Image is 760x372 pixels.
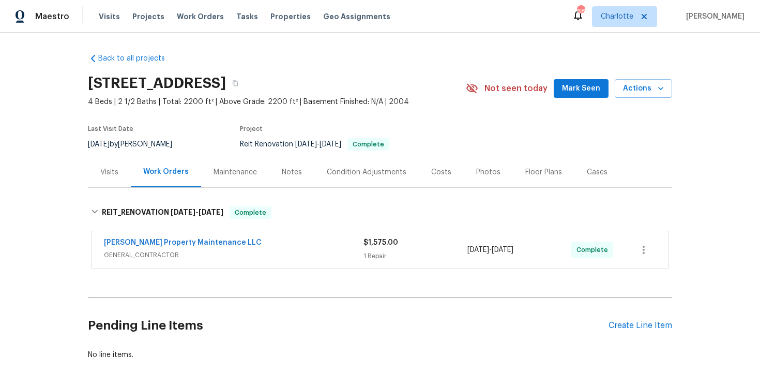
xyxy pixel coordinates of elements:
[88,302,609,350] h2: Pending Line Items
[609,321,672,331] div: Create Line Item
[35,11,69,22] span: Maestro
[363,251,467,261] div: 1 Repair
[102,206,223,219] h6: REIT_RENOVATION
[623,82,664,95] span: Actions
[576,245,612,255] span: Complete
[88,126,133,132] span: Last Visit Date
[100,167,118,177] div: Visits
[199,209,223,216] span: [DATE]
[88,53,187,64] a: Back to all projects
[88,196,672,229] div: REIT_RENOVATION [DATE]-[DATE]Complete
[88,97,466,107] span: 4 Beds | 2 1/2 Baths | Total: 2200 ft² | Above Grade: 2200 ft² | Basement Finished: N/A | 2004
[484,83,548,94] span: Not seen today
[615,79,672,98] button: Actions
[236,13,258,20] span: Tasks
[214,167,257,177] div: Maintenance
[88,141,110,148] span: [DATE]
[431,167,451,177] div: Costs
[231,207,270,218] span: Complete
[143,167,189,177] div: Work Orders
[525,167,562,177] div: Floor Plans
[320,141,341,148] span: [DATE]
[226,74,245,93] button: Copy Address
[363,239,398,246] span: $1,575.00
[467,245,513,255] span: -
[177,11,224,22] span: Work Orders
[295,141,341,148] span: -
[132,11,164,22] span: Projects
[601,11,633,22] span: Charlotte
[348,141,388,147] span: Complete
[682,11,744,22] span: [PERSON_NAME]
[270,11,311,22] span: Properties
[467,246,489,254] span: [DATE]
[240,141,389,148] span: Reit Renovation
[554,79,609,98] button: Mark Seen
[295,141,317,148] span: [DATE]
[88,350,672,360] div: No line items.
[587,167,607,177] div: Cases
[99,11,120,22] span: Visits
[492,246,513,254] span: [DATE]
[88,78,226,88] h2: [STREET_ADDRESS]
[104,239,262,246] a: [PERSON_NAME] Property Maintenance LLC
[88,138,185,151] div: by [PERSON_NAME]
[323,11,390,22] span: Geo Assignments
[577,6,584,17] div: 68
[327,167,406,177] div: Condition Adjustments
[240,126,263,132] span: Project
[104,250,363,260] span: GENERAL_CONTRACTOR
[171,209,223,216] span: -
[171,209,195,216] span: [DATE]
[282,167,302,177] div: Notes
[476,167,500,177] div: Photos
[562,82,600,95] span: Mark Seen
